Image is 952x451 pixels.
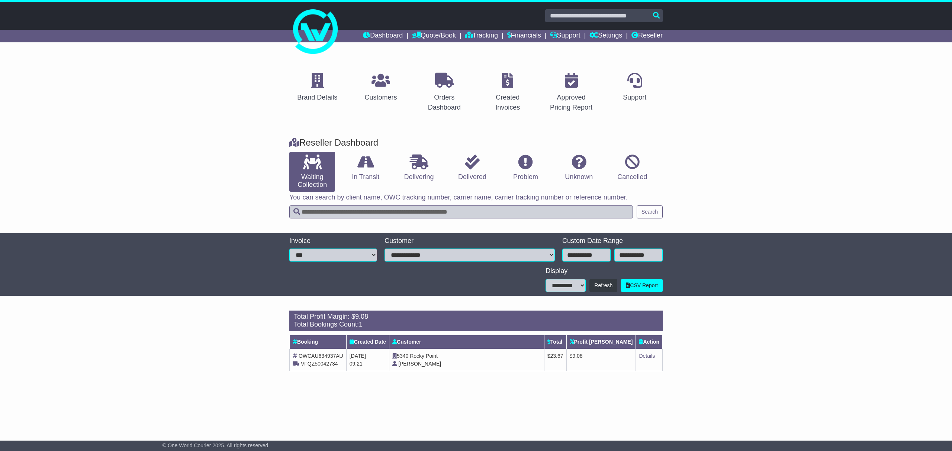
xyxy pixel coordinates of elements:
[421,93,467,113] div: Orders Dashboard
[631,30,663,42] a: Reseller
[548,93,595,113] div: Approved Pricing Report
[544,335,566,349] th: Total
[346,335,389,349] th: Created Date
[163,442,270,448] span: © One World Courier 2025. All rights reserved.
[363,30,403,42] a: Dashboard
[299,353,343,359] span: OWCAU634937AU
[550,30,580,42] a: Support
[623,93,646,103] div: Support
[294,313,658,321] div: Total Profit Margin: $
[350,361,363,367] span: 09:21
[389,335,544,349] th: Customer
[610,152,655,184] a: Cancelled
[543,70,599,115] a: Approved Pricing Report
[503,152,549,184] a: Problem
[397,353,408,359] span: 5340
[286,137,666,148] div: Reseller Dashboard
[342,152,388,184] a: In Transit
[566,335,636,349] th: Profit [PERSON_NAME]
[637,205,663,218] button: Search
[355,313,368,320] span: 9.08
[289,237,377,245] div: Invoice
[412,30,456,42] a: Quote/Book
[297,93,337,103] div: Brand Details
[449,152,495,184] a: Delivered
[385,237,555,245] div: Customer
[294,321,658,329] div: Total Bookings Count:
[572,353,582,359] span: 9.08
[636,335,663,349] th: Action
[410,353,438,359] span: Rocky Point
[301,361,338,367] span: VFQZ50042734
[480,70,536,115] a: Created Invoices
[465,30,498,42] a: Tracking
[416,70,472,115] a: Orders Dashboard
[556,152,602,184] a: Unknown
[639,353,655,359] a: Details
[550,353,563,359] span: 23.67
[618,70,651,105] a: Support
[485,93,531,113] div: Created Invoices
[507,30,541,42] a: Financials
[290,335,347,349] th: Booking
[544,349,566,371] td: $
[364,93,397,103] div: Customers
[589,279,617,292] button: Refresh
[289,152,335,192] a: Waiting Collection
[589,30,622,42] a: Settings
[289,194,663,202] p: You can search by client name, OWC tracking number, carrier name, carrier tracking number or refe...
[546,267,663,275] div: Display
[562,237,663,245] div: Custom Date Range
[359,321,363,328] span: 1
[566,349,636,371] td: $
[292,70,342,105] a: Brand Details
[396,152,442,184] a: Delivering
[398,361,441,367] span: [PERSON_NAME]
[350,353,366,359] span: [DATE]
[621,279,663,292] a: CSV Report
[360,70,402,105] a: Customers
